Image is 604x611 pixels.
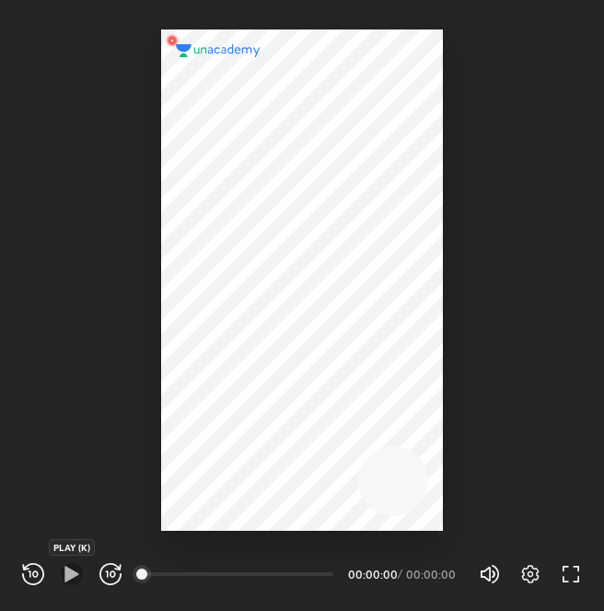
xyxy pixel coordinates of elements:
[161,29,183,52] img: wMgqJGBwKWe8AAAAABJRU5ErkJggg==
[406,569,457,580] div: 00:00:00
[348,569,394,580] div: 00:00:00
[49,539,95,556] div: PLAY (K)
[176,44,261,57] img: logo.2a7e12a2.svg
[398,569,402,580] div: /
